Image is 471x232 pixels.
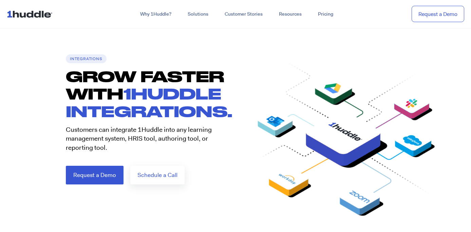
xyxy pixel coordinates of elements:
a: Resources [271,8,310,20]
a: Why 1Huddle? [132,8,180,20]
img: ... [7,7,55,20]
a: Solutions [180,8,216,20]
a: Customer Stories [216,8,271,20]
a: Pricing [310,8,341,20]
a: Request a Demo [66,166,124,184]
span: Schedule a Call [137,172,177,178]
h1: GROW FASTER WITH [66,68,235,120]
span: Request a Demo [73,172,116,178]
a: Schedule a Call [130,166,185,184]
h6: Integrations [66,54,107,63]
span: 1HUDDLE INTEGRATIONS. [66,85,232,120]
a: Request a Demo [412,6,464,22]
p: Customers can integrate 1Huddle into any learning management system, HRIS tool, authoring tool, o... [66,125,229,153]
